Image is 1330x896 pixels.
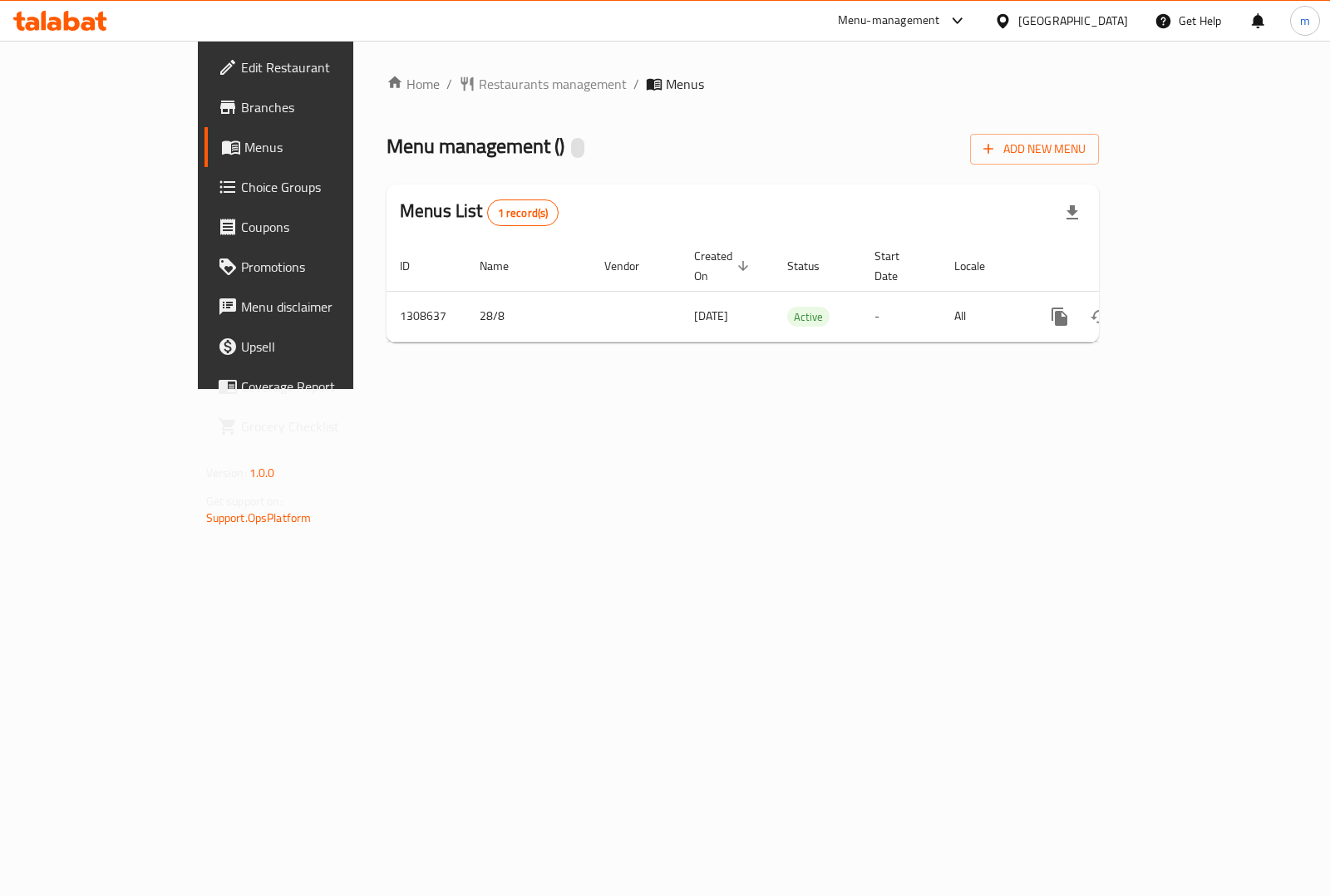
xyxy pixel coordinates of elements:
[874,246,921,286] span: Start Date
[206,507,312,529] a: Support.OpsPlatform
[1040,297,1080,337] button: more
[1027,241,1213,292] th: Actions
[983,139,1086,160] span: Add New Menu
[204,247,420,287] a: Promotions
[487,199,559,226] div: Total records count
[787,308,830,327] span: Active
[694,305,728,327] span: [DATE]
[387,127,564,165] span: Menu management ( )
[466,291,591,342] td: 28/8
[479,74,627,94] span: Restaurants management
[488,205,559,221] span: 1 record(s)
[838,11,940,31] div: Menu-management
[400,199,559,226] h2: Menus List
[387,291,466,342] td: 1308637
[970,134,1099,165] button: Add New Menu
[206,462,247,484] span: Version:
[244,137,406,157] span: Menus
[941,291,1027,342] td: All
[241,337,406,357] span: Upsell
[954,256,1007,276] span: Locale
[787,307,830,327] div: Active
[204,287,420,327] a: Menu disclaimer
[241,217,406,237] span: Coupons
[694,246,754,286] span: Created On
[204,327,420,367] a: Upsell
[249,462,275,484] span: 1.0.0
[446,74,452,94] li: /
[400,256,431,276] span: ID
[241,177,406,197] span: Choice Groups
[480,256,530,276] span: Name
[459,74,627,94] a: Restaurants management
[1052,193,1092,233] div: Export file
[1018,12,1128,30] div: [GEOGRAPHIC_DATA]
[206,490,283,512] span: Get support on:
[204,167,420,207] a: Choice Groups
[387,74,1099,94] nav: breadcrumb
[204,207,420,247] a: Coupons
[241,257,406,277] span: Promotions
[666,74,704,94] span: Menus
[604,256,661,276] span: Vendor
[633,74,639,94] li: /
[241,416,406,436] span: Grocery Checklist
[241,377,406,396] span: Coverage Report
[241,97,406,117] span: Branches
[241,57,406,77] span: Edit Restaurant
[387,241,1213,342] table: enhanced table
[204,367,420,406] a: Coverage Report
[861,291,941,342] td: -
[204,127,420,167] a: Menus
[1080,297,1120,337] button: Change Status
[787,256,841,276] span: Status
[204,47,420,87] a: Edit Restaurant
[204,87,420,127] a: Branches
[241,297,406,317] span: Menu disclaimer
[204,406,420,446] a: Grocery Checklist
[1300,12,1310,30] span: m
